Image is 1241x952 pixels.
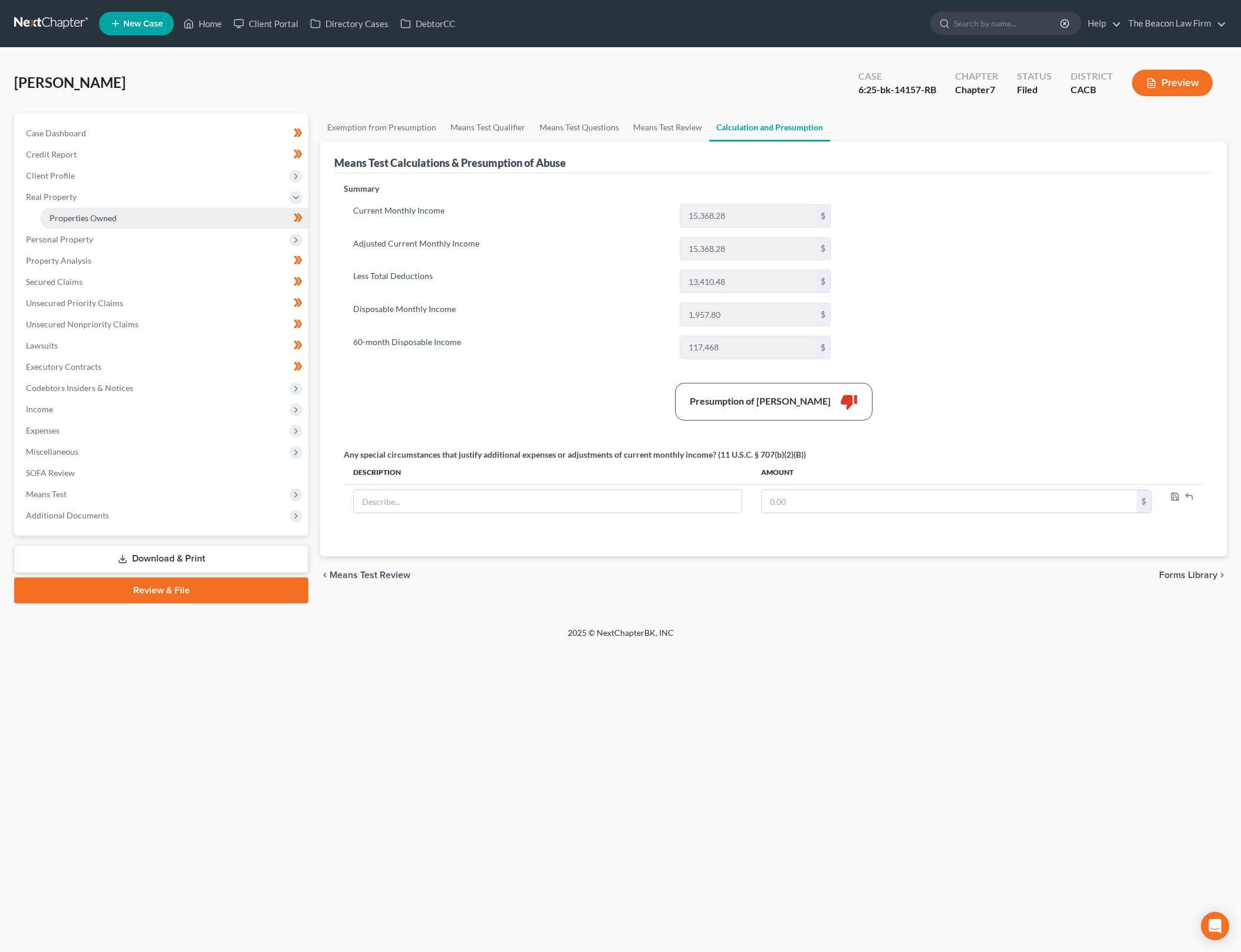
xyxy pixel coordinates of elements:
[26,234,93,244] span: Personal Property
[858,70,936,83] div: Case
[320,113,443,142] a: Exemption from Presumption
[26,319,139,329] span: Unsecured Nonpriority Claims
[532,113,626,142] a: Means Test Questions
[17,335,308,356] a: Lawsuits
[17,271,308,293] a: Secured Claims
[344,461,752,484] th: Description
[1159,570,1217,580] span: Forms Library
[123,19,163,28] span: New Case
[347,336,673,359] label: 60-month Disposable Income
[17,144,308,165] a: Credit Report
[26,510,109,520] span: Additional Documents
[17,123,308,144] a: Case Dashboard
[955,83,998,97] div: Chapter
[26,404,53,414] span: Income
[690,395,831,408] div: Presumption of [PERSON_NAME]
[17,250,308,271] a: Property Analysis
[816,303,830,326] div: $
[14,577,308,603] a: Review & File
[709,113,830,142] a: Calculation and Presumption
[26,340,58,350] span: Lawsuits
[347,270,673,293] label: Less Total Deductions
[344,449,806,461] div: Any special circumstances that justify additional expenses or adjustments of current monthly inco...
[816,205,830,227] div: $
[285,627,957,648] div: 2025 © NextChapterBK, INC
[752,461,1161,484] th: Amount
[26,447,78,457] span: Miscellaneous
[1082,13,1121,34] a: Help
[26,192,77,202] span: Real Property
[1137,490,1151,513] div: $
[1159,570,1227,580] button: Forms Library chevron_right
[1017,70,1052,83] div: Status
[177,13,228,34] a: Home
[347,303,673,326] label: Disposable Monthly Income
[40,208,308,229] a: Properties Owned
[680,270,817,293] input: 0.00
[1201,912,1229,940] div: Open Intercom Messenger
[14,74,126,91] span: [PERSON_NAME]
[304,13,394,34] a: Directory Cases
[840,393,858,411] i: thumb_down
[26,255,91,265] span: Property Analysis
[228,13,304,34] a: Client Portal
[347,237,673,261] label: Adjusted Current Monthly Income
[680,303,817,326] input: 0.00
[26,277,83,287] span: Secured Claims
[858,83,936,97] div: 6:25-bk-14157-RB
[26,298,123,308] span: Unsecured Priority Claims
[1217,570,1227,580] i: chevron_right
[1123,13,1226,34] a: The Beacon Law Firm
[816,336,830,359] div: $
[26,383,133,393] span: Codebtors Insiders & Notices
[347,204,673,228] label: Current Monthly Income
[26,489,67,499] span: Means Test
[816,270,830,293] div: $
[680,336,817,359] input: 0.00
[680,238,817,260] input: 0.00
[320,570,410,580] button: chevron_left Means Test Review
[955,70,998,83] div: Chapter
[990,84,995,95] span: 7
[26,362,101,372] span: Executory Contracts
[26,425,60,435] span: Expenses
[344,183,840,195] p: Summary
[954,12,1062,34] input: Search by name...
[26,149,77,159] span: Credit Report
[334,156,566,170] div: Means Test Calculations & Presumption of Abuse
[17,462,308,484] a: SOFA Review
[1071,83,1113,97] div: CACB
[320,570,330,580] i: chevron_left
[26,128,86,138] span: Case Dashboard
[1071,70,1113,83] div: District
[26,170,75,180] span: Client Profile
[816,238,830,260] div: $
[762,490,1137,513] input: 0.00
[626,113,709,142] a: Means Test Review
[354,490,742,513] input: Describe...
[443,113,532,142] a: Means Test Qualifier
[17,356,308,377] a: Executory Contracts
[1132,70,1213,96] button: Preview
[17,314,308,335] a: Unsecured Nonpriority Claims
[26,468,75,478] span: SOFA Review
[1017,83,1052,97] div: Filed
[17,293,308,314] a: Unsecured Priority Claims
[14,545,308,573] a: Download & Print
[394,13,461,34] a: DebtorCC
[330,570,410,580] span: Means Test Review
[50,213,117,223] span: Properties Owned
[680,205,817,227] input: 0.00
